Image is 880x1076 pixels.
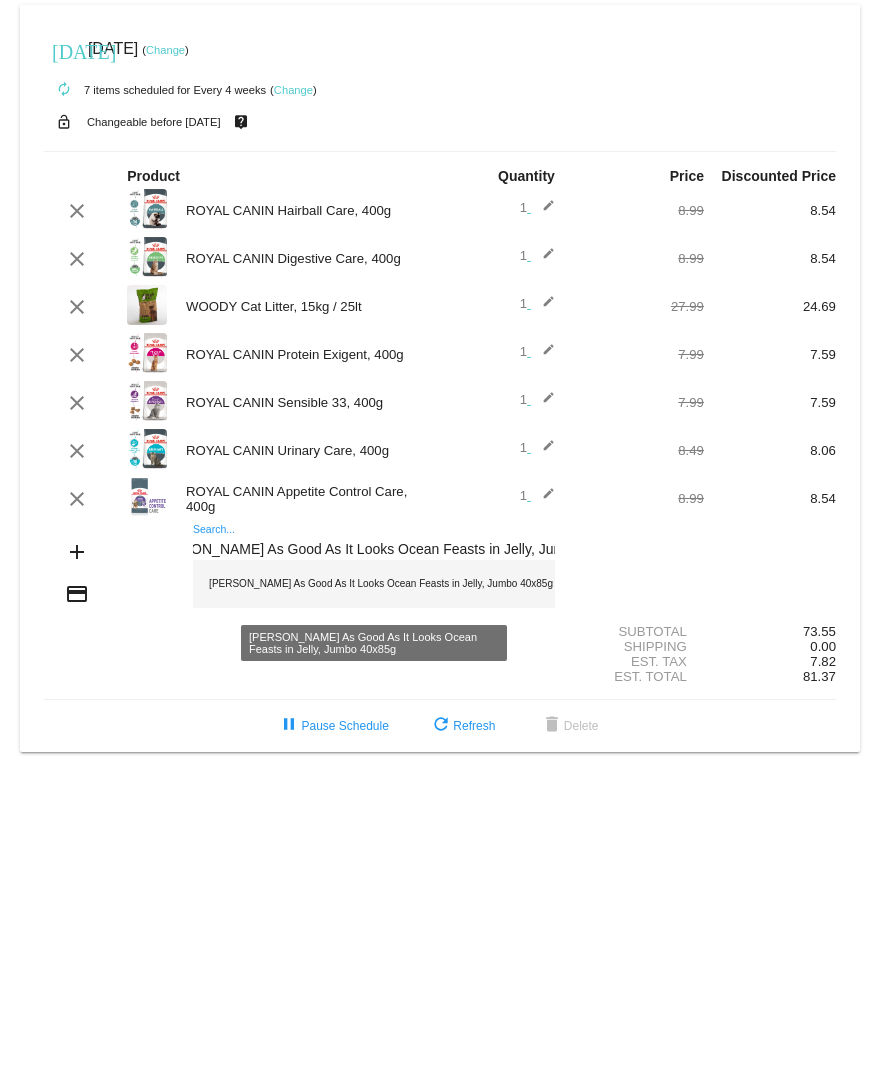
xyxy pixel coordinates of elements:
[193,542,555,558] input: Search...
[520,344,555,359] span: 1
[520,440,555,455] span: 1
[520,248,555,263] span: 1
[704,347,836,362] div: 7.59
[176,347,440,362] div: ROYAL CANIN Protein Exigent, 400g
[127,237,167,277] img: 43849.jpg
[229,109,253,135] mat-icon: live_help
[524,708,615,744] button: Delete
[52,38,76,62] mat-icon: [DATE]
[572,654,704,669] div: Est. Tax
[531,199,555,223] mat-icon: edit
[810,639,836,654] span: 0.00
[572,395,704,410] div: 7.99
[429,714,453,738] mat-icon: refresh
[572,347,704,362] div: 7.99
[531,439,555,463] mat-icon: edit
[540,719,599,733] span: Delete
[176,443,440,458] div: ROYAL CANIN Urinary Care, 400g
[572,491,704,506] div: 8.99
[572,203,704,218] div: 8.99
[572,624,704,639] div: Subtotal
[65,199,89,223] mat-icon: clear
[127,285,167,325] img: 39214.jpg
[146,44,185,56] a: Change
[704,491,836,506] div: 8.54
[127,189,167,229] img: 43814.jpg
[704,251,836,266] div: 8.54
[87,116,221,128] small: Changeable before [DATE]
[704,299,836,314] div: 24.69
[277,719,388,733] span: Pause Schedule
[274,84,313,96] a: Change
[65,582,89,606] mat-icon: credit_card
[429,719,495,733] span: Refresh
[531,343,555,367] mat-icon: edit
[520,296,555,311] span: 1
[142,44,189,56] small: ( )
[704,624,836,639] div: 73.55
[670,168,704,184] strong: Price
[810,654,836,669] span: 7.82
[127,333,167,373] img: 72555.jpg
[572,639,704,654] div: Shipping
[127,477,167,517] img: 72290-scaled.jpg
[127,429,167,469] img: 44070.jpg
[52,78,76,102] mat-icon: autorenew
[704,395,836,410] div: 7.59
[520,488,555,503] span: 1
[722,168,836,184] strong: Discounted Price
[572,669,704,684] div: Est. Total
[65,439,89,463] mat-icon: clear
[176,203,440,218] div: ROYAL CANIN Hairball Care, 400g
[44,84,266,96] small: 7 items scheduled for Every 4 weeks
[540,714,564,738] mat-icon: delete
[704,443,836,458] div: 8.06
[261,708,404,744] button: Pause Schedule
[65,487,89,511] mat-icon: clear
[531,487,555,511] mat-icon: edit
[520,392,555,407] span: 1
[413,708,511,744] button: Refresh
[65,391,89,415] mat-icon: clear
[52,109,76,135] mat-icon: lock_open
[65,540,89,564] mat-icon: add
[803,669,836,684] span: 81.37
[65,295,89,319] mat-icon: clear
[176,299,440,314] div: WOODY Cat Litter, 15kg / 25lt
[65,343,89,367] mat-icon: clear
[65,247,89,271] mat-icon: clear
[572,299,704,314] div: 27.99
[704,203,836,218] div: 8.54
[176,251,440,266] div: ROYAL CANIN Digestive Care, 400g
[531,391,555,415] mat-icon: edit
[498,168,555,184] strong: Quantity
[193,560,555,608] div: [PERSON_NAME] As Good As It Looks Ocean Feasts in Jelly, Jumbo 40x85g
[270,84,317,96] small: ( )
[176,395,440,410] div: ROYAL CANIN Sensible 33, 400g
[531,247,555,271] mat-icon: edit
[127,168,180,184] strong: Product
[277,714,301,738] mat-icon: pause
[531,295,555,319] mat-icon: edit
[572,443,704,458] div: 8.49
[520,200,555,215] span: 1
[572,251,704,266] div: 8.99
[176,484,440,514] div: ROYAL CANIN Appetite Control Care, 400g
[127,381,167,421] img: 43944.jpg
